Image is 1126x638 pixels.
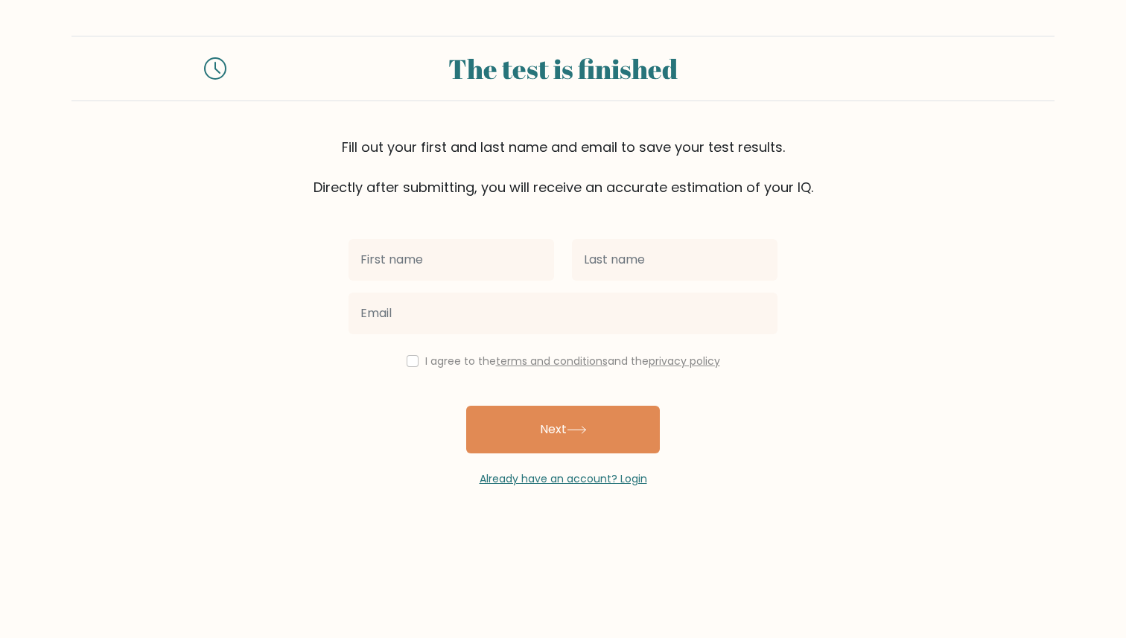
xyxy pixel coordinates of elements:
a: Already have an account? Login [480,471,647,486]
label: I agree to the and the [425,354,720,369]
input: Email [349,293,777,334]
button: Next [466,406,660,453]
a: privacy policy [649,354,720,369]
div: Fill out your first and last name and email to save your test results. Directly after submitting,... [71,137,1055,197]
input: First name [349,239,554,281]
input: Last name [572,239,777,281]
a: terms and conditions [496,354,608,369]
div: The test is finished [244,48,882,89]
